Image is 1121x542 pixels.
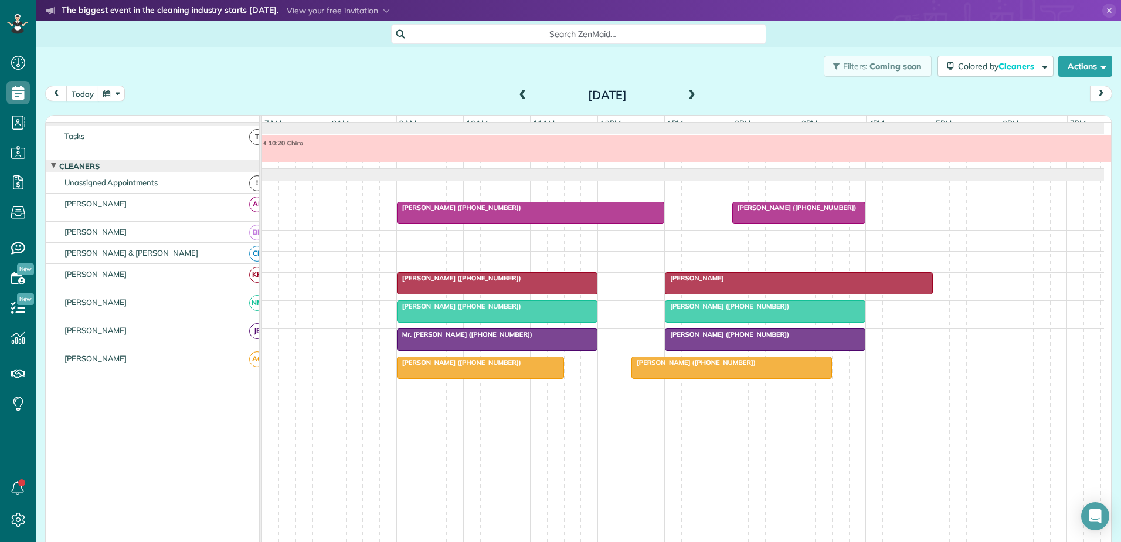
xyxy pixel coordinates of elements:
[62,178,160,187] span: Unassigned Appointments
[998,61,1036,72] span: Cleaners
[329,118,351,128] span: 8am
[937,56,1054,77] button: Colored byCleaners
[869,61,922,72] span: Coming soon
[62,199,130,208] span: [PERSON_NAME]
[664,274,725,282] span: [PERSON_NAME]
[62,131,87,141] span: Tasks
[57,161,102,171] span: Cleaners
[1058,56,1112,77] button: Actions
[62,297,130,307] span: [PERSON_NAME]
[62,354,130,363] span: [PERSON_NAME]
[464,118,490,128] span: 10am
[867,118,887,128] span: 4pm
[531,118,557,128] span: 11am
[598,118,623,128] span: 12pm
[45,86,67,101] button: prev
[958,61,1038,72] span: Colored by
[664,330,790,338] span: [PERSON_NAME] ([PHONE_NUMBER])
[1081,502,1109,530] div: Open Intercom Messenger
[396,330,533,338] span: Mr. [PERSON_NAME] ([PHONE_NUMBER])
[249,225,265,240] span: BR
[62,227,130,236] span: [PERSON_NAME]
[665,118,685,128] span: 1pm
[17,293,34,305] span: New
[799,118,820,128] span: 3pm
[1000,118,1021,128] span: 6pm
[1090,86,1112,101] button: next
[249,129,265,145] span: T
[62,5,278,18] strong: The biggest event in the cleaning industry starts [DATE].
[249,197,265,212] span: AF
[534,89,681,101] h2: [DATE]
[933,118,954,128] span: 5pm
[397,118,419,128] span: 9am
[732,204,857,212] span: [PERSON_NAME] ([PHONE_NUMBER])
[664,302,790,310] span: [PERSON_NAME] ([PHONE_NUMBER])
[62,269,130,279] span: [PERSON_NAME]
[732,118,753,128] span: 2pm
[249,267,265,283] span: KH
[249,246,265,262] span: CB
[396,274,522,282] span: [PERSON_NAME] ([PHONE_NUMBER])
[62,326,130,335] span: [PERSON_NAME]
[843,61,868,72] span: Filters:
[262,118,284,128] span: 7am
[262,139,304,147] span: 10:20 Chiro
[249,323,265,339] span: JB
[631,358,756,367] span: [PERSON_NAME] ([PHONE_NUMBER])
[396,302,522,310] span: [PERSON_NAME] ([PHONE_NUMBER])
[66,86,99,101] button: today
[17,263,34,275] span: New
[1068,118,1088,128] span: 7pm
[249,351,265,367] span: AG
[249,175,265,191] span: !
[62,248,201,258] span: [PERSON_NAME] & [PERSON_NAME]
[396,358,522,367] span: [PERSON_NAME] ([PHONE_NUMBER])
[396,204,522,212] span: [PERSON_NAME] ([PHONE_NUMBER])
[249,295,265,311] span: NM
